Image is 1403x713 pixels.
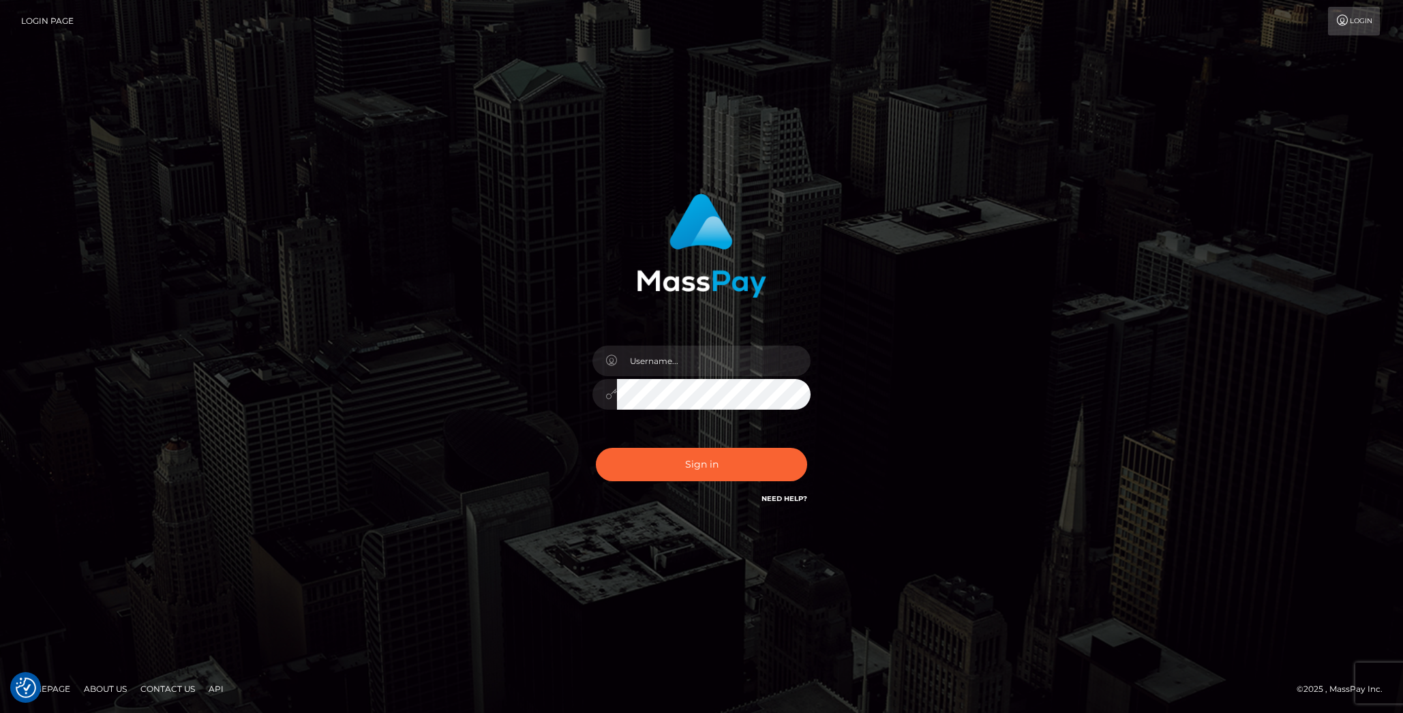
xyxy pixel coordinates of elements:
[1328,7,1380,35] a: Login
[637,194,766,298] img: MassPay Login
[16,678,36,698] button: Consent Preferences
[135,678,200,699] a: Contact Us
[15,678,76,699] a: Homepage
[21,7,74,35] a: Login Page
[617,346,811,376] input: Username...
[203,678,229,699] a: API
[78,678,132,699] a: About Us
[1297,682,1393,697] div: © 2025 , MassPay Inc.
[16,678,36,698] img: Revisit consent button
[596,448,807,481] button: Sign in
[761,494,807,503] a: Need Help?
